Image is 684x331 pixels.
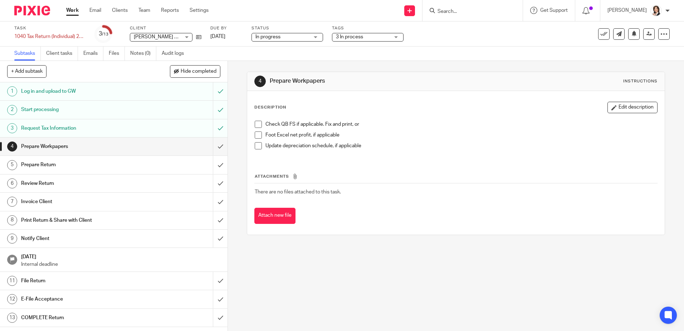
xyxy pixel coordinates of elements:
[21,196,144,207] h1: Invoice Client
[254,105,286,110] p: Description
[254,76,266,87] div: 4
[102,32,108,36] small: /13
[332,25,404,31] label: Tags
[138,7,150,14] a: Team
[99,30,108,38] div: 3
[190,7,209,14] a: Settings
[7,234,17,244] div: 9
[14,33,86,40] div: 1040 Tax Return (Individual) 2024
[21,178,144,189] h1: Review Return
[270,77,471,85] h1: Prepare Workpapers
[14,47,41,61] a: Subtasks
[265,142,657,149] p: Update depreciation schedule, if applicable
[251,25,323,31] label: Status
[83,47,103,61] a: Emails
[210,34,225,39] span: [DATE]
[21,275,144,286] h1: File Return
[265,131,657,139] p: Foot Excel net profit, if applicable
[210,25,243,31] label: Due by
[7,141,17,152] div: 4
[437,9,501,15] input: Search
[181,69,216,75] span: Hide completed
[21,251,221,260] h1: [DATE]
[21,215,144,226] h1: Print Return & Share with Client
[7,215,17,225] div: 8
[7,197,17,207] div: 7
[21,123,144,134] h1: Request Tax Information
[7,313,17,323] div: 13
[21,233,144,244] h1: Notify Client
[46,47,78,61] a: Client tasks
[21,86,144,97] h1: Log in and upload to GW
[255,174,289,178] span: Attachments
[21,141,144,152] h1: Prepare Workpapers
[7,65,47,77] button: + Add subtask
[14,25,86,31] label: Task
[21,159,144,170] h1: Prepare Return
[134,34,218,39] span: [PERSON_NAME] & [PERSON_NAME]
[7,86,17,96] div: 1
[540,8,568,13] span: Get Support
[7,123,17,133] div: 3
[109,47,125,61] a: Files
[21,312,144,323] h1: COMPLETE Return
[161,7,179,14] a: Reports
[265,121,657,128] p: Check QB FS if applicable. Fix and print, or
[255,190,341,195] span: There are no files attached to this task.
[7,276,17,286] div: 11
[7,160,17,170] div: 5
[170,65,220,77] button: Hide completed
[607,102,658,113] button: Edit description
[66,7,79,14] a: Work
[89,7,101,14] a: Email
[650,5,662,16] img: BW%20Website%203%20-%20square.jpg
[21,294,144,304] h1: E-File Acceptance
[254,208,295,224] button: Attach new file
[623,78,658,84] div: Instructions
[7,105,17,115] div: 2
[162,47,189,61] a: Audit logs
[130,25,201,31] label: Client
[130,47,156,61] a: Notes (0)
[21,104,144,115] h1: Start processing
[7,294,17,304] div: 12
[255,34,280,39] span: In progress
[112,7,128,14] a: Clients
[14,6,50,15] img: Pixie
[21,261,221,268] p: Internal deadline
[607,7,647,14] p: [PERSON_NAME]
[7,178,17,188] div: 6
[336,34,363,39] span: 3 In process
